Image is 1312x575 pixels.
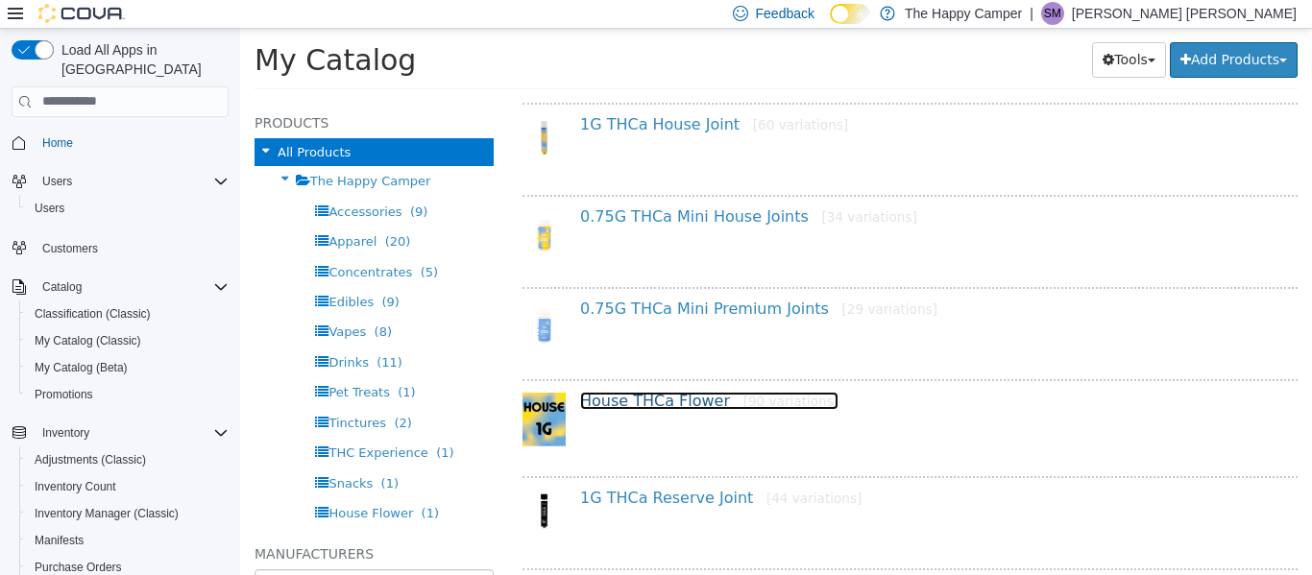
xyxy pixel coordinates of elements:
[503,365,598,380] small: [90 variations]
[19,527,236,554] button: Manifests
[35,333,141,348] span: My Catalog (Classic)
[4,233,236,261] button: Customers
[19,354,236,381] button: My Catalog (Beta)
[134,296,152,310] span: (8)
[141,266,158,280] span: (9)
[14,514,254,537] h5: Manufacturers
[88,326,129,341] span: Drinks
[19,195,236,222] button: Users
[1041,2,1064,25] div: Sutton Mayes
[35,201,64,216] span: Users
[340,460,621,478] a: 1G THCa Reserve Joint[44 variations]
[27,356,135,379] a: My Catalog (Beta)
[42,425,89,441] span: Inventory
[4,129,236,156] button: Home
[27,197,72,220] a: Users
[852,13,926,49] button: Tools
[88,447,133,462] span: Snacks
[35,479,116,494] span: Inventory Count
[42,135,73,151] span: Home
[27,502,229,525] span: Inventory Manager (Classic)
[27,383,229,406] span: Promotions
[1044,2,1061,25] span: SM
[35,387,93,402] span: Promotions
[38,4,125,23] img: Cova
[54,40,229,79] span: Load All Apps in [GEOGRAPHIC_DATA]
[27,197,229,220] span: Users
[88,356,150,371] span: Pet Treats
[340,363,598,381] a: House THCa Flower[90 variations]
[19,300,236,327] button: Classification (Classic)
[340,86,608,105] a: 1G THCa House Joint[60 variations]
[35,560,122,575] span: Purchase Orders
[35,276,89,299] button: Catalog
[19,327,236,354] button: My Catalog (Classic)
[282,461,326,504] img: 150
[282,364,326,418] img: 150
[601,273,696,288] small: [29 variations]
[35,360,128,375] span: My Catalog (Beta)
[282,87,326,131] img: 150
[27,529,229,552] span: Manifests
[526,462,621,477] small: [44 variations]
[35,131,229,155] span: Home
[170,176,187,190] span: (9)
[19,500,236,527] button: Inventory Manager (Classic)
[19,473,236,500] button: Inventory Count
[145,205,171,220] span: (20)
[930,13,1057,49] button: Add Products
[340,271,697,289] a: 0.75G THCa Mini Premium Joints[29 variations]
[35,421,229,444] span: Inventory
[27,383,101,406] a: Promotions
[27,302,229,325] span: Classification (Classic)
[182,477,199,491] span: (1)
[154,387,171,401] span: (2)
[42,279,82,295] span: Catalog
[42,241,98,256] span: Customers
[756,4,814,23] span: Feedback
[88,205,136,220] span: Apparel
[19,381,236,408] button: Promotions
[905,2,1022,25] p: The Happy Camper
[158,356,175,371] span: (1)
[27,475,229,498] span: Inventory Count
[27,329,229,352] span: My Catalog (Classic)
[35,421,97,444] button: Inventory
[35,306,151,322] span: Classification (Classic)
[88,477,173,491] span: House Flower
[27,502,186,525] a: Inventory Manager (Classic)
[4,419,236,446] button: Inventory
[35,132,81,155] a: Home
[27,448,154,471] a: Adjustments (Classic)
[35,170,80,193] button: Users
[35,533,84,548] span: Manifests
[513,88,608,104] small: [60 variations]
[181,236,198,251] span: (5)
[88,236,172,251] span: Concentrates
[196,417,213,431] span: (1)
[1072,2,1297,25] p: [PERSON_NAME] [PERSON_NAME]
[19,446,236,473] button: Adjustments (Classic)
[35,276,229,299] span: Catalog
[27,475,124,498] a: Inventory Count
[282,272,326,315] img: 150
[4,274,236,300] button: Catalog
[27,302,158,325] a: Classification (Classic)
[1030,2,1033,25] p: |
[14,14,176,48] span: My Catalog
[42,174,72,189] span: Users
[35,235,229,259] span: Customers
[4,168,236,195] button: Users
[830,24,831,25] span: Dark Mode
[27,329,149,352] a: My Catalog (Classic)
[830,4,870,24] input: Dark Mode
[35,237,106,260] a: Customers
[88,417,187,431] span: THC Experience
[88,176,161,190] span: Accessories
[37,116,110,131] span: All Products
[27,529,91,552] a: Manifests
[35,170,229,193] span: Users
[340,179,677,197] a: 0.75G THCa Mini House Joints[34 variations]
[88,266,134,280] span: Edibles
[88,387,146,401] span: Tinctures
